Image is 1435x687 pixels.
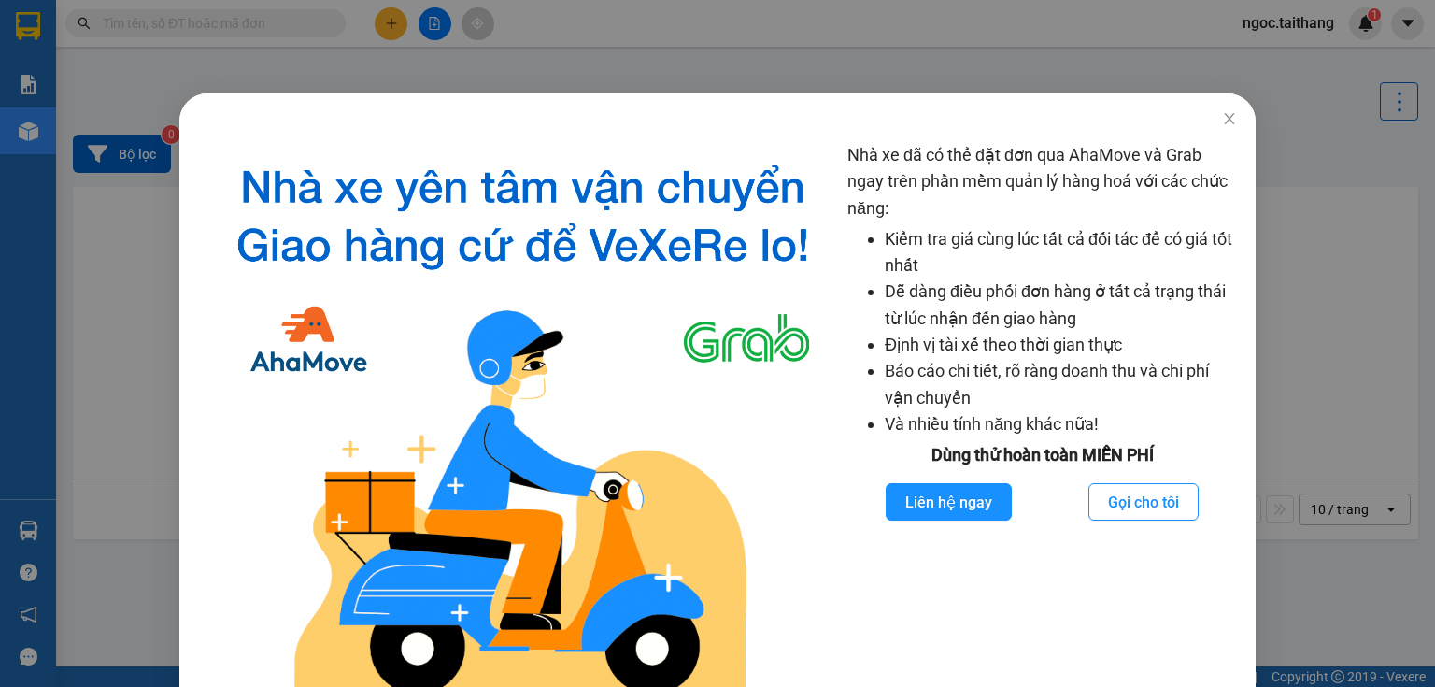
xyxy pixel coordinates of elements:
li: Định vị tài xế theo thời gian thực [885,332,1237,358]
span: close [1222,111,1237,126]
li: Và nhiều tính năng khác nữa! [885,411,1237,437]
span: Gọi cho tôi [1108,491,1179,514]
button: Liên hệ ngay [886,483,1012,521]
li: Dễ dàng điều phối đơn hàng ở tất cả trạng thái từ lúc nhận đến giao hàng [885,279,1237,332]
span: Liên hệ ngay [905,491,992,514]
li: Báo cáo chi tiết, rõ ràng doanh thu và chi phí vận chuyển [885,358,1237,411]
div: Dùng thử hoàn toàn MIỄN PHÍ [847,442,1237,468]
li: Kiểm tra giá cùng lúc tất cả đối tác để có giá tốt nhất [885,226,1237,279]
button: Gọi cho tôi [1088,483,1199,521]
button: Close [1203,93,1256,146]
